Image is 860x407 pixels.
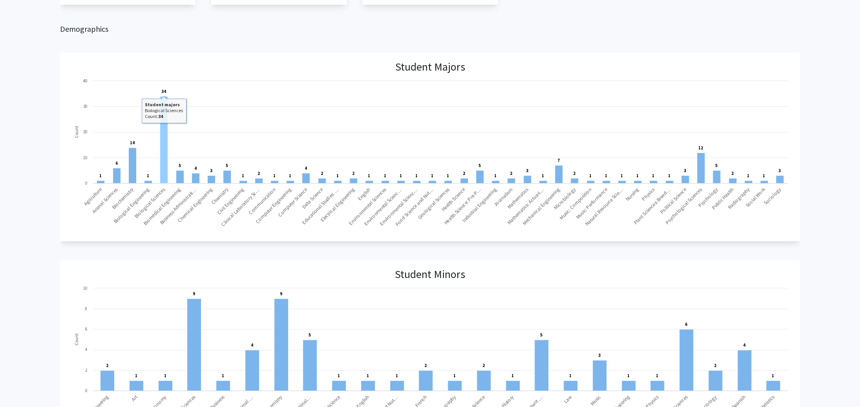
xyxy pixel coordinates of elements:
text: Art [130,394,139,403]
text: Physics [640,186,656,202]
text: Data Science [301,186,325,210]
text: 1 [511,373,514,378]
text: Microbiology [552,186,577,211]
text: 6 [85,326,87,332]
text: 1 [396,373,398,378]
text: 1 [494,173,497,178]
text: 5 [715,163,718,168]
text: 2 [352,171,354,176]
text: 1 [415,173,418,178]
text: 1 [589,173,592,178]
text: 4 [743,342,745,348]
text: 1 [336,173,339,178]
text: 1 [164,373,166,378]
text: 1 [763,173,765,178]
text: Nursing [624,186,640,202]
text: 1 [222,373,224,378]
text: Civil Engineering [216,186,246,216]
text: Food Science and Nut… [394,186,435,227]
text: Biomedical Engineering [142,186,183,227]
text: 1 [747,173,749,178]
text: 9 [280,291,282,296]
text: Psychology [697,186,719,209]
text: 1 [542,173,544,178]
text: 5 [478,163,481,168]
text: 8 [85,306,87,311]
text: 3 [684,168,686,173]
h3: Student Majors [395,60,465,74]
text: 9 [193,291,195,296]
text: Social Work [744,186,767,209]
text: 40 [83,78,87,84]
text: 1 [636,173,639,178]
text: Journalism [492,186,514,208]
text: Clinical Laboratory Sc… [220,186,261,227]
text: Health Science: Pre-P… [443,186,482,226]
text: 1 [384,173,386,178]
text: 1 [338,373,340,378]
text: 1 [605,173,607,178]
text: 1 [652,173,654,178]
text: 5 [226,163,228,168]
text: Geological Sciences [416,186,451,221]
text: 6 [115,160,118,166]
text: English [356,186,372,202]
text: 6 [685,322,687,327]
text: Plant Sciences: Breed… [632,186,672,226]
text: Chemical Engineering [176,186,214,223]
text: Mechanical Engineering [521,186,561,227]
text: 2 [482,363,485,368]
text: Chemistry [210,186,230,206]
text: 2 [731,171,734,176]
text: 4 [85,347,87,352]
text: Environmental Scienc… [378,186,419,227]
text: 5 [309,332,311,338]
text: Public Health [710,186,735,211]
text: 2 [573,171,575,176]
text: Animal Sciences [91,186,119,215]
text: Political Science [658,186,687,215]
text: Industrial Engineering [461,186,498,223]
text: 2 [85,367,88,373]
text: Health Science [440,186,466,213]
text: 4 [194,165,197,171]
text: Mathematics: Actuari… [506,186,545,226]
text: 3 [526,168,528,173]
text: 10 [83,285,87,291]
text: Biological Engineering [112,186,151,225]
text: 10 [83,155,87,160]
text: 1 [431,173,433,178]
text: Communication [247,186,277,216]
text: 2 [257,171,260,176]
text: 1 [447,173,449,178]
text: 0 [85,180,87,186]
text: Environmental Sciences [347,186,388,227]
text: 20 [83,129,87,134]
text: Music: Performance [574,186,608,220]
text: Mathematics [506,186,530,210]
text: 1 [289,173,291,178]
text: Sociology [762,186,782,206]
text: 4 [251,342,253,348]
text: Natural Resource Scie… [584,186,624,227]
text: 1 [147,173,149,178]
text: Business Administrati… [158,186,198,226]
text: Radiography [726,186,750,211]
text: 1 [569,373,572,378]
text: Count [73,126,79,138]
text: Computer Engineering [254,186,293,225]
text: 1 [627,373,630,378]
text: 1 [772,373,774,378]
text: 3 [778,168,781,173]
text: 7 [557,158,560,163]
text: 1 [99,173,102,178]
text: Law [562,393,573,404]
text: Psychological Sciences [664,186,703,225]
text: 1 [656,373,658,378]
text: 2 [424,363,427,368]
text: Computer Science [277,186,309,218]
text: 12 [698,145,703,151]
text: Electrical Engineering [319,186,356,223]
text: Biological Sciences [133,186,166,220]
text: 4 [305,165,307,171]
